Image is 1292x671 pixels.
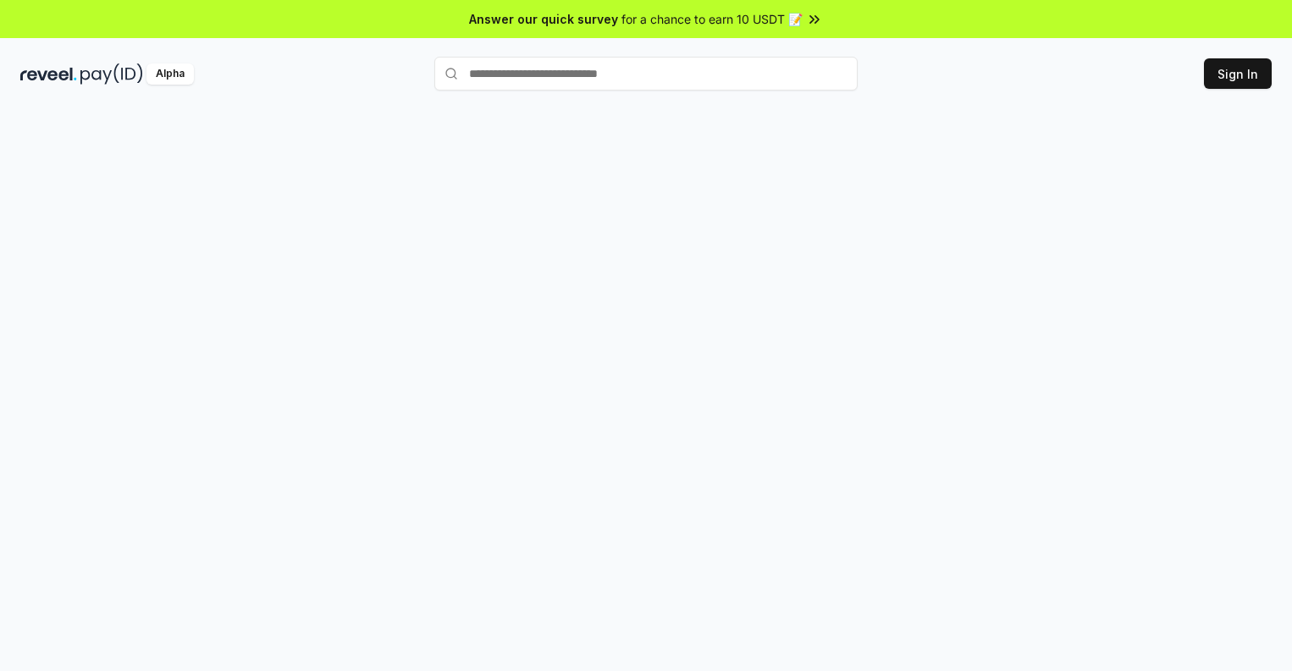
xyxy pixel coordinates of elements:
[20,63,77,85] img: reveel_dark
[80,63,143,85] img: pay_id
[146,63,194,85] div: Alpha
[621,10,803,28] span: for a chance to earn 10 USDT 📝
[1204,58,1272,89] button: Sign In
[469,10,618,28] span: Answer our quick survey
